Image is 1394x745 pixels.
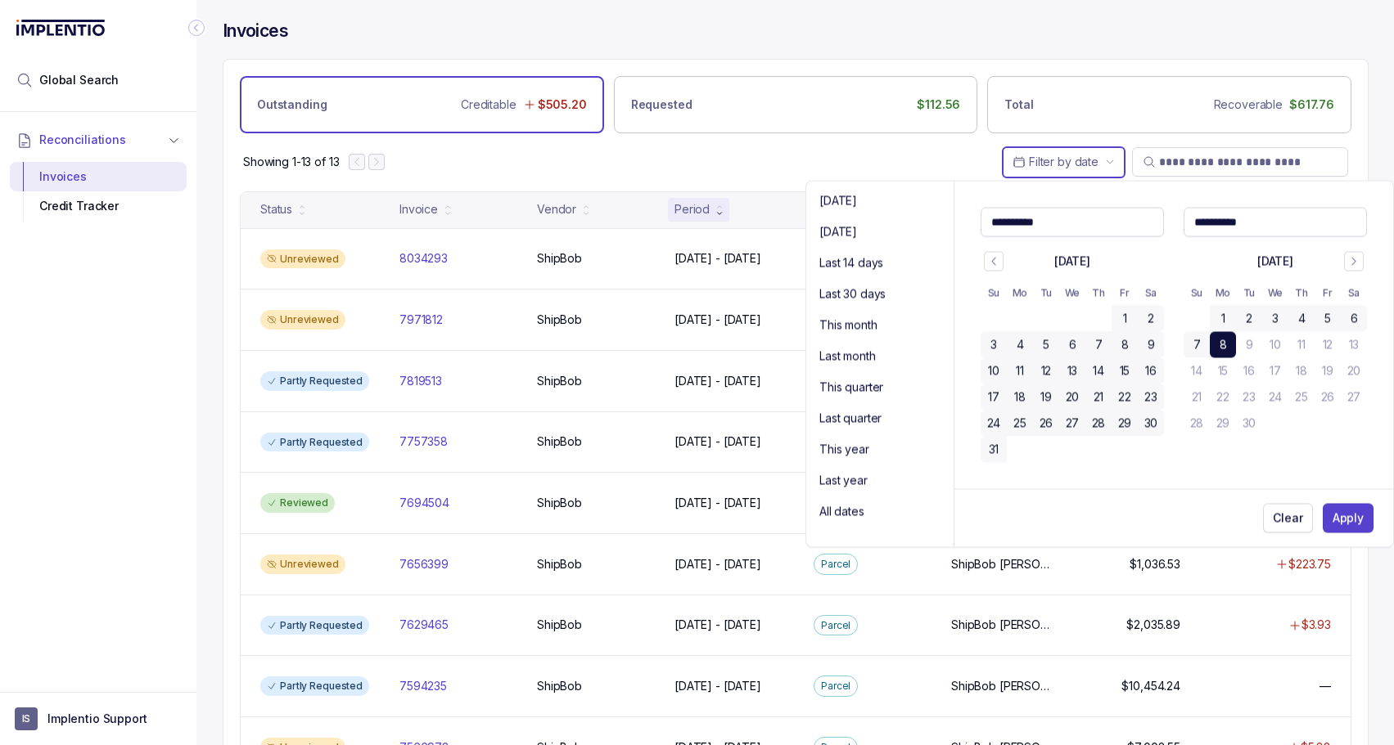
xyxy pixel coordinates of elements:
[819,504,864,520] p: All dates
[819,286,886,303] p: Last 30 days
[819,442,869,458] p: This year
[813,499,947,525] li: Menu Item Selection All dates
[1236,411,1262,437] button: 30
[674,617,761,633] p: [DATE] - [DATE]
[1262,306,1288,332] button: 3
[1112,280,1138,306] th: Friday
[1288,384,1315,411] button: 25
[23,191,174,221] div: Credit Tracker
[1341,358,1367,384] button: 20
[1236,280,1262,306] th: Tuesday
[537,250,582,267] p: ShipBob
[399,373,442,389] p: 7819513
[813,406,947,432] li: Menu Item Selection Last quarter
[243,154,339,170] div: Remaining page entries
[821,556,850,572] p: Parcel
[1121,678,1180,694] p: $10,454.24
[1315,280,1341,306] th: Friday
[1130,556,1180,572] p: $1,036.53
[15,707,38,730] span: User initials
[1054,254,1090,270] div: [DATE]
[15,707,182,730] button: User initialsImplentio Support
[819,255,883,272] p: Last 14 days
[806,182,1393,547] search: Double Calendar
[1138,358,1164,384] button: 16
[631,96,692,113] p: Requested
[538,96,587,113] p: $505.20
[399,495,449,511] p: 7694504
[223,20,288,43] h4: Invoices
[1138,280,1164,306] th: Saturday
[23,162,174,191] div: Invoices
[1112,384,1138,411] button: 22
[819,379,883,396] p: This quarter
[674,373,761,389] p: [DATE] - [DATE]
[260,249,345,269] div: Unreviewed
[981,280,1007,306] th: Sunday
[1236,358,1262,384] button: 16
[1236,384,1262,411] button: 23
[1333,510,1364,527] p: Apply
[1262,332,1288,358] button: 10
[1262,280,1288,306] th: Wednesday
[821,678,850,694] p: Parcel
[813,343,947,370] li: Menu Item Selection Last month
[1059,358,1085,384] button: 13
[10,159,187,225] div: Reconciliations
[1126,617,1180,633] p: $2,035.89
[399,312,443,328] p: 7971812
[1007,411,1033,437] button: 25
[1007,358,1033,384] button: 11
[917,96,960,113] p: $112.56
[813,219,947,245] li: Menu Item Selection Yesterday
[813,312,947,339] li: Menu Item Selection This month
[1138,306,1164,332] button: 2
[1184,332,1210,358] button: 7
[951,617,1056,633] p: ShipBob [PERSON_NAME][GEOGRAPHIC_DATA], ShipBob [GEOGRAPHIC_DATA][PERSON_NAME]
[1236,306,1262,332] button: 2
[1085,280,1112,306] th: Thursday
[813,188,947,214] li: Menu Item Selection Today
[813,281,947,307] li: Menu Item Selection Last 30 days
[399,617,449,633] p: 7629465
[399,678,447,694] p: 7594235
[819,317,877,334] p: This month
[813,375,947,401] li: Menu Item Selection This quarter
[1112,332,1138,358] button: 8
[1059,280,1085,306] th: Wednesday
[1289,96,1334,113] p: $617.76
[674,556,761,572] p: [DATE] - [DATE]
[1341,384,1367,411] button: 27
[813,250,947,276] li: Menu Item Selection Last 14 days
[1315,384,1341,411] button: 26
[1004,96,1033,113] p: Total
[1210,332,1236,358] button: 8
[47,711,147,727] p: Implentio Support
[1210,411,1236,437] button: 29
[243,154,339,170] p: Showing 1-13 of 13
[1288,332,1315,358] button: 11
[1112,358,1138,384] button: 15
[1315,358,1341,384] button: 19
[1315,332,1341,358] button: 12
[1033,358,1059,384] button: 12
[399,433,448,450] p: 7757358
[1341,332,1367,358] button: 13
[1085,411,1112,437] button: 28
[39,72,119,88] span: Global Search
[399,250,448,267] p: 8034293
[1263,504,1312,533] button: Clear
[981,332,1007,358] button: 3
[1085,384,1112,411] button: 21
[39,132,126,148] span: Reconciliations
[1007,332,1033,358] button: 4
[819,473,868,489] p: Last year
[1112,411,1138,437] button: 29
[1273,510,1302,527] p: Clear
[1059,384,1085,411] button: 20
[1007,384,1033,411] button: 18
[1214,96,1283,113] p: Recoverable
[821,617,850,634] p: Parcel
[1315,306,1341,332] button: 5
[981,437,1007,463] button: 31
